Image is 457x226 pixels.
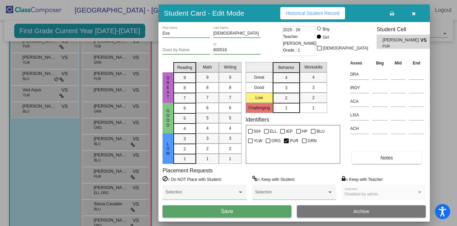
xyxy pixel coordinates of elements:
button: Historical Student Record [280,7,345,19]
span: 4 [285,75,287,81]
span: 8 [229,84,231,91]
th: Beg [370,59,389,67]
span: 5 [206,115,209,121]
span: Low [165,142,171,156]
span: YLW [254,137,262,145]
span: Reading [177,64,192,71]
span: 2 [184,146,186,152]
span: PUR [383,44,416,49]
span: ORG [271,137,281,145]
h3: Student Cell [377,26,436,33]
span: Writing [224,64,236,70]
span: Grade : 1 [283,47,300,54]
span: 1 [229,156,231,162]
label: = Do NOT Place with Student: [163,176,222,183]
span: 5 [184,115,186,121]
span: Disabled by admin [345,192,378,196]
span: 2 [285,95,287,101]
th: End [407,59,426,67]
span: 4 [206,125,209,131]
span: GRN [308,137,317,145]
span: 4 [184,126,186,132]
span: 8 [206,84,209,91]
th: Mid [389,59,407,67]
span: Good [165,109,171,128]
span: 504 [254,127,261,135]
span: 4 [229,125,231,131]
span: Save [221,208,233,214]
span: [PERSON_NAME] [383,37,420,44]
label: = Keep with Student: [252,176,296,183]
span: ELL [270,127,277,135]
span: 9 [206,74,209,80]
span: 3 [229,135,231,142]
button: Save [163,205,291,218]
div: Girl [322,34,329,40]
span: 8 [184,85,186,91]
span: 1 [312,105,315,111]
label: Identifiers [246,116,269,123]
span: BLU [317,127,324,135]
span: 5 [229,115,231,121]
span: 7 [206,95,209,101]
span: 9 [184,75,186,81]
span: PUR [290,137,298,145]
span: Teacher: [PERSON_NAME] [283,33,317,47]
input: assessment [350,69,369,79]
span: HP [302,127,308,135]
span: Behavior [278,64,294,71]
button: Notes [352,152,421,164]
span: 6 [229,105,231,111]
input: Enter ID [213,48,261,53]
span: 1 [184,156,186,162]
span: 1 [285,105,287,111]
span: Workskills [304,64,323,70]
span: 3 [312,84,315,91]
span: 6 [206,105,209,111]
span: 7 [229,95,231,101]
input: assessment [350,110,369,120]
button: Archive [297,205,426,218]
span: 6 [184,105,186,111]
input: assessment [350,83,369,93]
span: Notes [380,155,393,161]
th: Asses [348,59,370,67]
label: Placement Requests [163,167,213,174]
span: 1 [206,156,209,162]
span: 4 [312,74,315,80]
h3: Student Card - Edit Mode [164,9,244,17]
span: Math [203,64,212,70]
span: 3 [206,135,209,142]
span: 2 [312,95,315,101]
span: 3 [184,136,186,142]
span: Archive [354,209,369,214]
label: = Keep with Teacher: [342,176,384,183]
input: assessment [350,96,369,107]
input: goes by name [163,48,210,53]
div: Boy [322,26,330,32]
span: VS [420,37,430,44]
span: IEP [286,127,292,135]
span: Historical Student Record [286,11,340,16]
span: Great [165,76,171,99]
span: 7 [184,95,186,101]
span: 9 [229,74,231,80]
span: [DEMOGRAPHIC_DATA] [323,44,368,52]
span: 2 [206,146,209,152]
span: 2025 - 26 [283,26,300,33]
input: assessment [350,124,369,134]
span: 3 [285,85,287,91]
span: 2 [229,146,231,152]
